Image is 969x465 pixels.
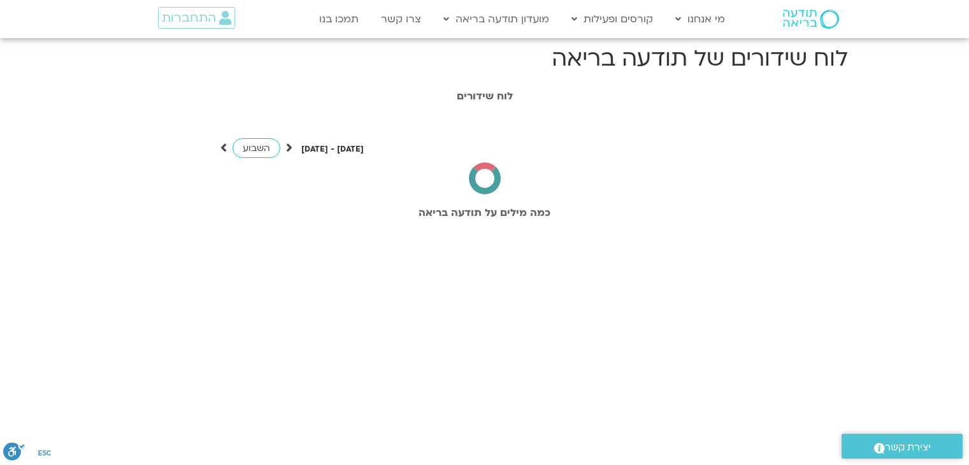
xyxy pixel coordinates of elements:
img: תודעה בריאה [783,10,839,29]
a: צרו קשר [375,7,427,31]
a: יצירת קשר [842,434,963,459]
a: השבוע [233,138,280,158]
a: קורסים ופעילות [565,7,659,31]
span: יצירת קשר [885,439,931,456]
a: תמכו בנו [313,7,365,31]
h1: לוח שידורים [128,90,842,102]
h2: כמה מילים על תודעה בריאה [128,207,842,218]
a: מועדון תודעה בריאה [437,7,556,31]
h1: לוח שידורים של תודעה בריאה [122,43,848,74]
span: השבוע [243,142,270,154]
a: מי אנחנו [669,7,731,31]
a: התחברות [158,7,235,29]
span: התחברות [162,11,216,25]
p: [DATE] - [DATE] [301,143,364,156]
